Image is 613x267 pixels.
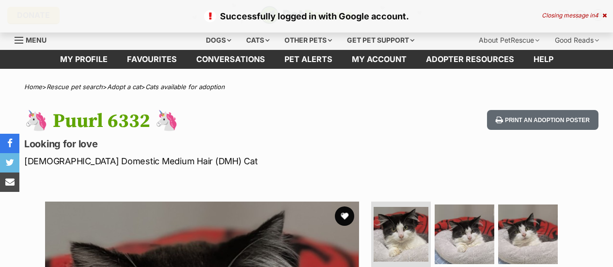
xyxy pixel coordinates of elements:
[548,31,606,50] div: Good Reads
[335,206,354,226] button: favourite
[524,50,563,69] a: Help
[199,31,238,50] div: Dogs
[595,12,598,19] span: 4
[117,50,187,69] a: Favourites
[416,50,524,69] a: Adopter resources
[487,110,598,130] button: Print an adoption poster
[187,50,275,69] a: conversations
[145,83,225,91] a: Cats available for adoption
[342,50,416,69] a: My account
[278,31,339,50] div: Other pets
[24,110,375,132] h1: 🦄 Puurl 6332 🦄
[472,31,546,50] div: About PetRescue
[24,137,375,151] p: Looking for love
[107,83,141,91] a: Adopt a cat
[498,204,558,264] img: Photo of 🦄 Puurl 6332 🦄
[239,31,276,50] div: Cats
[50,50,117,69] a: My profile
[26,36,47,44] span: Menu
[340,31,421,50] div: Get pet support
[10,10,603,23] p: Successfully logged in with Google account.
[542,12,607,19] div: Closing message in
[435,204,494,264] img: Photo of 🦄 Puurl 6332 🦄
[374,207,428,262] img: Photo of 🦄 Puurl 6332 🦄
[275,50,342,69] a: Pet alerts
[47,83,103,91] a: Rescue pet search
[24,83,42,91] a: Home
[24,155,375,168] p: [DEMOGRAPHIC_DATA] Domestic Medium Hair (DMH) Cat
[15,31,53,48] a: Menu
